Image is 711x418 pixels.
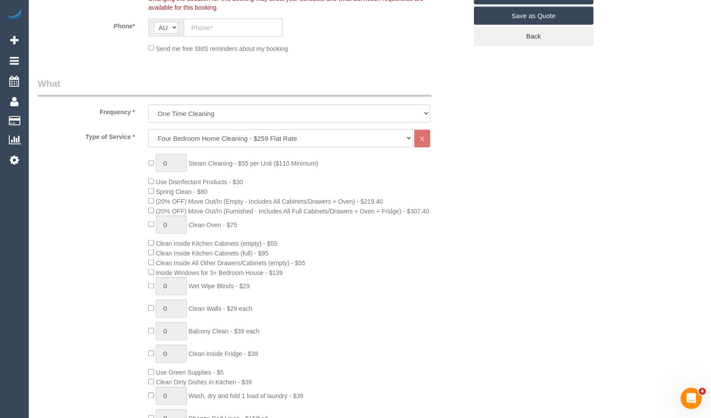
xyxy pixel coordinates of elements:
[5,9,23,21] img: Automaid Logo
[189,160,318,167] span: Steam Cleaning - $55 per Unit ($110 Minimum)
[156,208,429,215] span: (20% OFF) Move Out/In (Furnished - Includes All Full Cabinets/Drawers + Oven + Fridge) - $307.40
[31,104,142,116] label: Frequency *
[681,388,702,409] iframe: Intercom live chat
[156,240,278,247] span: Clean Inside Kitchen Cabinets (empty) - $55
[156,259,305,267] span: Clean Inside All Other Drawers/Cabinets (empty) - $55
[189,221,237,228] span: Clean Oven - $75
[184,19,283,37] input: Phone*
[189,393,303,400] span: Wash, dry and fold 1 load of laundry - $39
[189,283,250,290] span: Wet Wipe Blinds - $29
[156,188,208,195] span: Spring Clean - $80
[156,198,383,205] span: (20% OFF) Move Out/In (Empty - Includes All Cabinets/Drawers + Oven) - $219.40
[156,369,224,376] span: Use Green Supplies - $5
[156,178,243,186] span: Use Disinfectant Products - $30
[699,388,706,395] span: 4
[156,379,252,386] span: Clean Dirty Dishes in Kitchen - $39
[474,7,594,25] a: Save as Quote
[189,306,252,313] span: Clean Walls - $29 each
[189,351,258,358] span: Clean Inside Fridge - $39
[31,19,142,31] label: Phone*
[31,129,142,141] label: Type of Service *
[189,328,259,335] span: Balcony Clean - $39 each
[156,250,268,257] span: Clean Inside Kitchen Cabinets (full) - $95
[38,77,432,97] legend: What
[156,269,283,276] span: Inside Windows for 3+ Bedroom House - $139
[156,45,288,52] span: Send me free SMS reminders about my booking
[474,27,594,46] a: Back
